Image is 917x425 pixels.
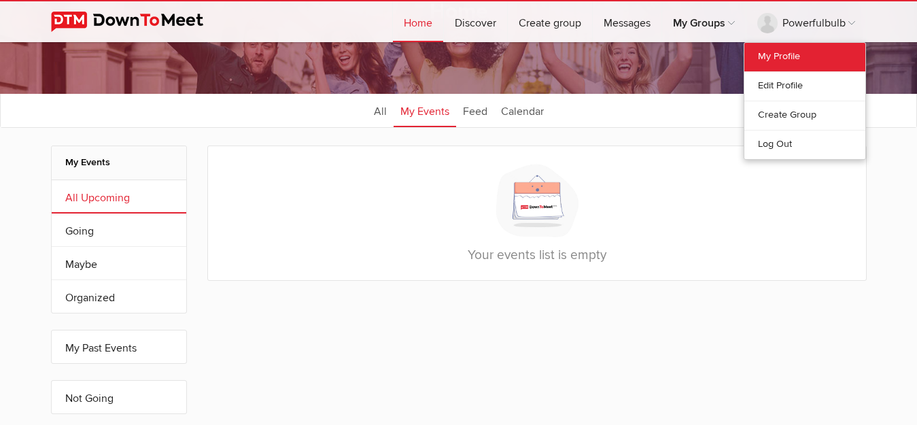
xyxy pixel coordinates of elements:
[52,381,186,413] a: Not Going
[52,280,186,313] a: Organized
[456,93,494,127] a: Feed
[52,247,186,279] a: Maybe
[52,214,186,246] a: Going
[494,93,551,127] a: Calendar
[744,43,865,71] a: My Profile
[744,71,865,101] a: Edit Profile
[746,1,866,42] a: Powerfulbulb
[65,146,173,179] h2: My Events
[744,101,865,130] a: Create Group
[744,130,865,159] a: Log Out
[593,1,661,42] a: Messages
[52,330,186,363] a: My Past Events
[508,1,592,42] a: Create group
[51,12,224,32] img: DownToMeet
[207,146,867,281] div: Your events list is empty
[662,1,746,42] a: My Groups
[394,93,456,127] a: My Events
[367,93,394,127] a: All
[393,1,443,42] a: Home
[444,1,507,42] a: Discover
[52,180,186,213] a: All Upcoming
